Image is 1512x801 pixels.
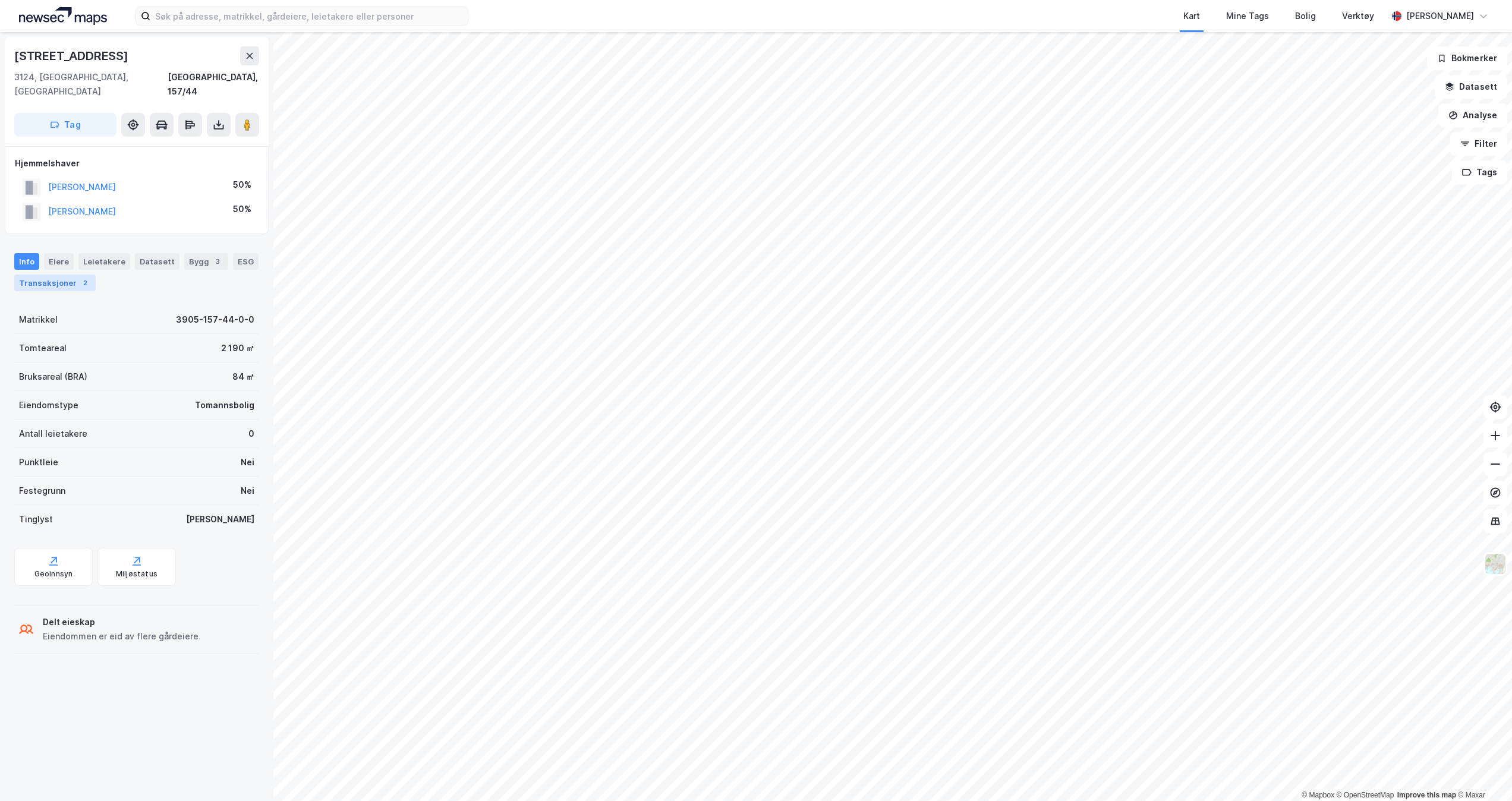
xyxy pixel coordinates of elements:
[43,629,199,644] div: Eiendommen er eid av flere gårdeiere
[1484,553,1507,575] img: Z
[176,313,254,327] div: 3905-157-44-0-0
[232,370,254,384] div: 84 ㎡
[212,256,223,267] div: 3
[34,569,73,579] div: Geoinnsyn
[233,202,251,216] div: 50%
[79,277,91,289] div: 2
[1450,132,1507,156] button: Filter
[116,569,157,579] div: Miljøstatus
[184,253,228,270] div: Bygg
[14,253,39,270] div: Info
[15,156,259,171] div: Hjemmelshaver
[241,484,254,498] div: Nei
[19,313,58,327] div: Matrikkel
[43,615,199,629] div: Delt eieskap
[233,178,251,192] div: 50%
[1438,103,1507,127] button: Analyse
[19,512,53,526] div: Tinglyst
[186,512,254,526] div: [PERSON_NAME]
[14,113,116,137] button: Tag
[248,427,254,441] div: 0
[14,46,131,65] div: [STREET_ADDRESS]
[78,253,130,270] div: Leietakere
[135,253,179,270] div: Datasett
[1397,791,1456,799] a: Improve this map
[195,398,254,412] div: Tomannsbolig
[14,70,168,99] div: 3124, [GEOGRAPHIC_DATA], [GEOGRAPHIC_DATA]
[233,253,259,270] div: ESG
[19,455,58,469] div: Punktleie
[1226,9,1269,23] div: Mine Tags
[221,341,254,355] div: 2 190 ㎡
[1453,744,1512,801] div: Kontrollprogram for chat
[19,341,67,355] div: Tomteareal
[44,253,74,270] div: Eiere
[1427,46,1507,70] button: Bokmerker
[19,484,65,498] div: Festegrunn
[1453,744,1512,801] iframe: Chat Widget
[19,398,78,412] div: Eiendomstype
[19,427,87,441] div: Antall leietakere
[14,275,96,291] div: Transaksjoner
[1295,9,1316,23] div: Bolig
[241,455,254,469] div: Nei
[1342,9,1374,23] div: Verktøy
[168,70,259,99] div: [GEOGRAPHIC_DATA], 157/44
[19,370,87,384] div: Bruksareal (BRA)
[1435,75,1507,99] button: Datasett
[1302,791,1334,799] a: Mapbox
[1183,9,1200,23] div: Kart
[1406,9,1474,23] div: [PERSON_NAME]
[150,7,468,25] input: Søk på adresse, matrikkel, gårdeiere, leietakere eller personer
[1337,791,1394,799] a: OpenStreetMap
[1452,160,1507,184] button: Tags
[19,7,107,25] img: logo.a4113a55bc3d86da70a041830d287a7e.svg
